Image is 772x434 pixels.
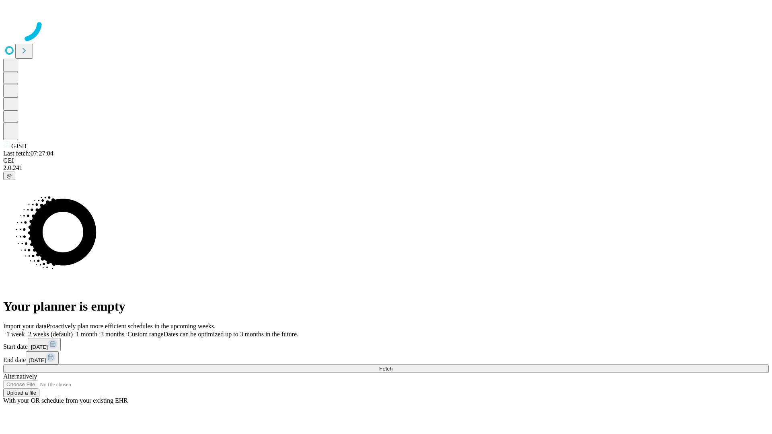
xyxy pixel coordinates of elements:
[29,357,46,363] span: [DATE]
[3,364,769,373] button: Fetch
[47,323,216,330] span: Proactively plan more efficient schedules in the upcoming weeks.
[3,389,39,397] button: Upload a file
[3,299,769,314] h1: Your planner is empty
[379,366,392,372] span: Fetch
[164,331,298,338] span: Dates can be optimized up to 3 months in the future.
[3,150,53,157] span: Last fetch: 07:27:04
[3,351,769,364] div: End date
[3,164,769,172] div: 2.0.241
[3,397,128,404] span: With your OR schedule from your existing EHR
[6,173,12,179] span: @
[28,331,73,338] span: 2 weeks (default)
[101,331,124,338] span: 3 months
[3,338,769,351] div: Start date
[11,143,27,149] span: GJSH
[3,172,15,180] button: @
[26,351,59,364] button: [DATE]
[3,323,47,330] span: Import your data
[31,344,48,350] span: [DATE]
[76,331,97,338] span: 1 month
[6,331,25,338] span: 1 week
[127,331,163,338] span: Custom range
[3,373,37,380] span: Alternatively
[3,157,769,164] div: GEI
[28,338,61,351] button: [DATE]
